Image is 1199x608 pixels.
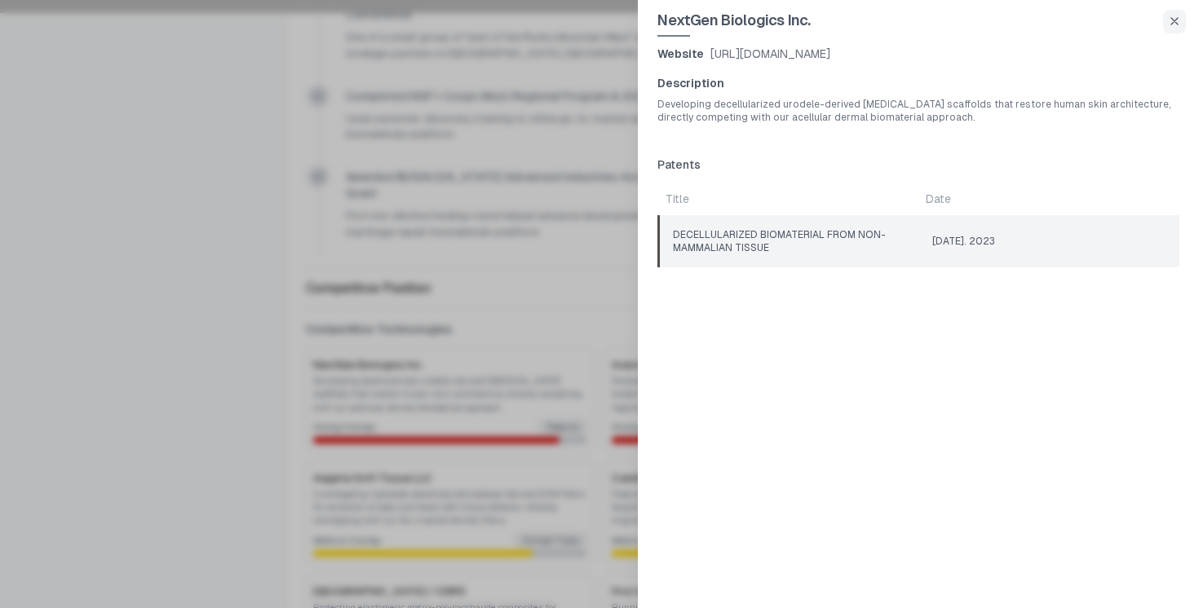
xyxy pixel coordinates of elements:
h1: NextGen Biologics Inc. [657,9,811,37]
span: Description [657,75,1179,91]
td: Title [659,183,919,215]
span: Website [657,46,704,62]
a: [URL][DOMAIN_NAME] [710,46,830,62]
td: Date [919,183,1179,215]
td: [DATE]. 2023 [919,215,1179,267]
h3: Patents [657,156,1179,173]
p: Developing decellularized urodele-derived [MEDICAL_DATA] scaffolds that restore human skin archit... [657,98,1179,124]
td: DECELLULARIZED BIOMATERIAL FROM NON-MAMMALIAN TISSUE [659,215,919,267]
